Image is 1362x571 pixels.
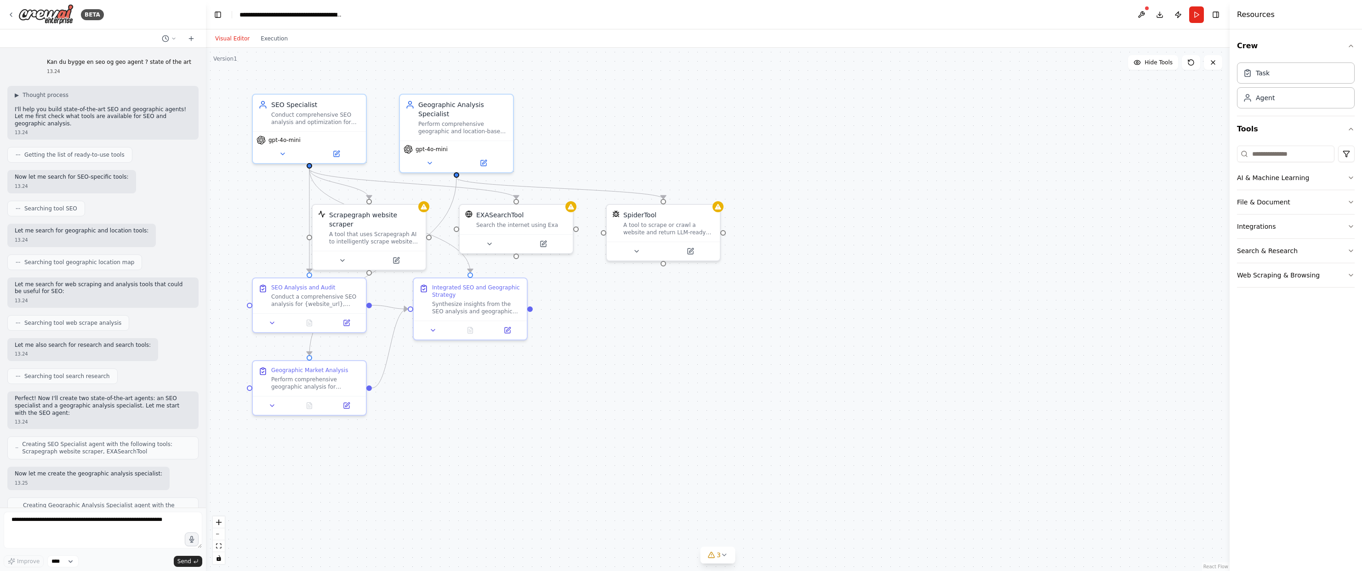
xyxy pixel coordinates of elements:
span: Searching tool geographic location map [24,259,134,266]
button: Open in side panel [310,148,362,159]
p: Let me search for web scraping and analysis tools that could be useful for SEO: [15,281,191,295]
div: EXASearchToolEXASearchToolSearch the internet using Exa [459,204,574,254]
div: Agent [1256,93,1275,102]
span: Thought process [23,91,68,99]
div: Conduct a comprehensive SEO analysis for {website_url}, including: 1) Technical SEO audit (page s... [271,293,360,308]
span: Creating SEO Specialist agent with the following tools: Scrapegraph website scraper, EXASearchTool [22,441,191,455]
span: Getting the list of ready-to-use tools [24,151,125,158]
span: Hide Tools [1145,59,1173,66]
nav: breadcrumb [239,10,343,19]
button: Start a new chat [184,33,199,44]
div: Conduct comprehensive SEO analysis and optimization for {website_url}, including keyword research... [271,111,360,126]
button: Integrations [1237,215,1355,238]
div: Crew [1237,59,1355,116]
button: Open in side panel [331,317,362,328]
div: SEO Analysis and AuditConduct a comprehensive SEO analysis for {website_url}, including: 1) Techn... [252,277,367,333]
button: Execution [255,33,293,44]
p: Now let me search for SEO-specific tools: [15,174,129,181]
div: 13.25 [15,480,162,486]
button: Visual Editor [210,33,255,44]
img: ScrapegraphScrapeTool [318,210,325,218]
div: Tools [1237,142,1355,295]
span: Searching tool SEO [24,205,77,212]
button: Switch to previous chat [158,33,180,44]
button: No output available [290,317,329,328]
g: Edge from 39daeb76-aaeb-4f30-8095-ecd9b81b6466 to 66dca9cf-adc4-4ffa-bcd6-dc882eb9abe5 [305,178,461,355]
img: SpiderTool [612,210,620,218]
div: A tool to scrape or crawl a website and return LLM-ready content. [623,221,714,236]
button: Improve [4,555,44,567]
button: Tools [1237,116,1355,142]
g: Edge from c6d52b52-6f8f-4c70-b8f4-cc7bf93764f6 to 5ca80d07-5aff-4880-bc2b-75a6d2af3c3f [305,169,314,272]
div: Version 1 [213,55,237,62]
button: Open in side panel [370,255,422,266]
div: Geographic Market Analysis [271,367,348,374]
div: 13.24 [15,183,129,190]
button: No output available [290,400,329,411]
button: Open in side panel [457,158,509,169]
button: No output available [451,325,490,336]
span: Improve [17,558,40,565]
div: EXASearchTool [476,210,524,220]
p: Kan du bygge en seo og geo agent ? state of the art [47,59,191,66]
p: I'll help you build state-of-the-art SEO and geographic agents! Let me first check what tools are... [15,106,191,128]
button: Crew [1237,33,1355,59]
span: ▶ [15,91,19,99]
g: Edge from c6d52b52-6f8f-4c70-b8f4-cc7bf93764f6 to aeffbc5a-ec78-4229-ad1f-a05db734e8d7 [305,169,475,272]
p: Let me also search for research and search tools: [15,342,151,349]
button: fit view [213,540,225,552]
div: 13.24 [15,351,151,357]
div: Integrated SEO and Geographic StrategySynthesize insights from the SEO analysis and geographic ma... [413,277,528,340]
g: Edge from c6d52b52-6f8f-4c70-b8f4-cc7bf93764f6 to f22b56e0-f116-4c46-a78d-b076abd5f5d6 [305,169,374,199]
span: Searching tool web scrape analysis [24,319,121,327]
button: Hide right sidebar [1209,8,1222,21]
a: React Flow attribution [1203,564,1228,569]
img: Logo [18,4,74,25]
button: Hide Tools [1128,55,1178,70]
button: ▶Thought process [15,91,68,99]
div: 13.24 [15,297,191,304]
div: Geographic Analysis SpecialistPerform comprehensive geographic and location-based analysis for {b... [399,94,514,173]
div: Geographic Analysis Specialist [418,100,507,119]
button: Open in side panel [664,246,716,257]
div: SpiderTool [623,210,656,220]
g: Edge from 5ca80d07-5aff-4880-bc2b-75a6d2af3c3f to aeffbc5a-ec78-4229-ad1f-a05db734e8d7 [372,301,408,314]
button: Send [174,556,202,567]
span: gpt-4o-mini [416,146,448,153]
div: 13.24 [15,418,191,425]
div: Perform comprehensive geographic analysis for {business_location} and {target_markets}, including... [271,376,360,390]
g: Edge from 39daeb76-aaeb-4f30-8095-ecd9b81b6466 to b6906d0c-45e0-48c6-9e9c-6b604329b688 [452,178,668,199]
p: Perfect! Now I'll create two state-of-the-art agents: an SEO specialist and a geographic analysis... [15,395,191,417]
div: Search the internet using Exa [476,221,567,229]
div: Synthesize insights from the SEO analysis and geographic market analysis to create a unified, com... [432,300,521,315]
button: Hide left sidebar [211,8,224,21]
button: Search & Research [1237,239,1355,263]
button: toggle interactivity [213,552,225,564]
button: Web Scraping & Browsing [1237,263,1355,287]
span: Creating Geographic Analysis Specialist agent with the following tools: SpiderTool [23,502,191,516]
h4: Resources [1237,9,1275,20]
div: SEO SpecialistConduct comprehensive SEO analysis and optimization for {website_url}, including ke... [252,94,367,164]
div: SEO Specialist [271,100,360,109]
button: 3 [700,547,735,564]
button: zoom in [213,516,225,528]
div: SpiderToolSpiderToolA tool to scrape or crawl a website and return LLM-ready content. [606,204,721,261]
div: BETA [81,9,104,20]
button: Open in side panel [517,238,569,249]
button: zoom out [213,528,225,540]
p: Let me search for geographic and location tools: [15,227,148,235]
div: A tool that uses Scrapegraph AI to intelligently scrape website content. [329,231,420,245]
div: 13.24 [15,129,191,136]
div: Task [1256,68,1270,78]
button: Open in side panel [491,325,523,336]
g: Edge from 66dca9cf-adc4-4ffa-bcd6-dc882eb9abe5 to aeffbc5a-ec78-4229-ad1f-a05db734e8d7 [372,305,408,393]
div: ScrapegraphScrapeToolScrapegraph website scraperA tool that uses Scrapegraph AI to intelligently ... [312,204,427,271]
div: Scrapegraph website scraper [329,210,420,229]
g: Edge from c6d52b52-6f8f-4c70-b8f4-cc7bf93764f6 to 233e458c-a33a-42f1-9db7-a50b54ad38e8 [305,169,521,199]
button: Open in side panel [331,400,362,411]
div: 13.24 [15,237,148,243]
div: 13.24 [47,68,191,75]
button: Click to speak your automation idea [185,532,199,546]
div: Geographic Market AnalysisPerform comprehensive geographic analysis for {business_location} and {... [252,360,367,416]
span: Send [177,558,191,565]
